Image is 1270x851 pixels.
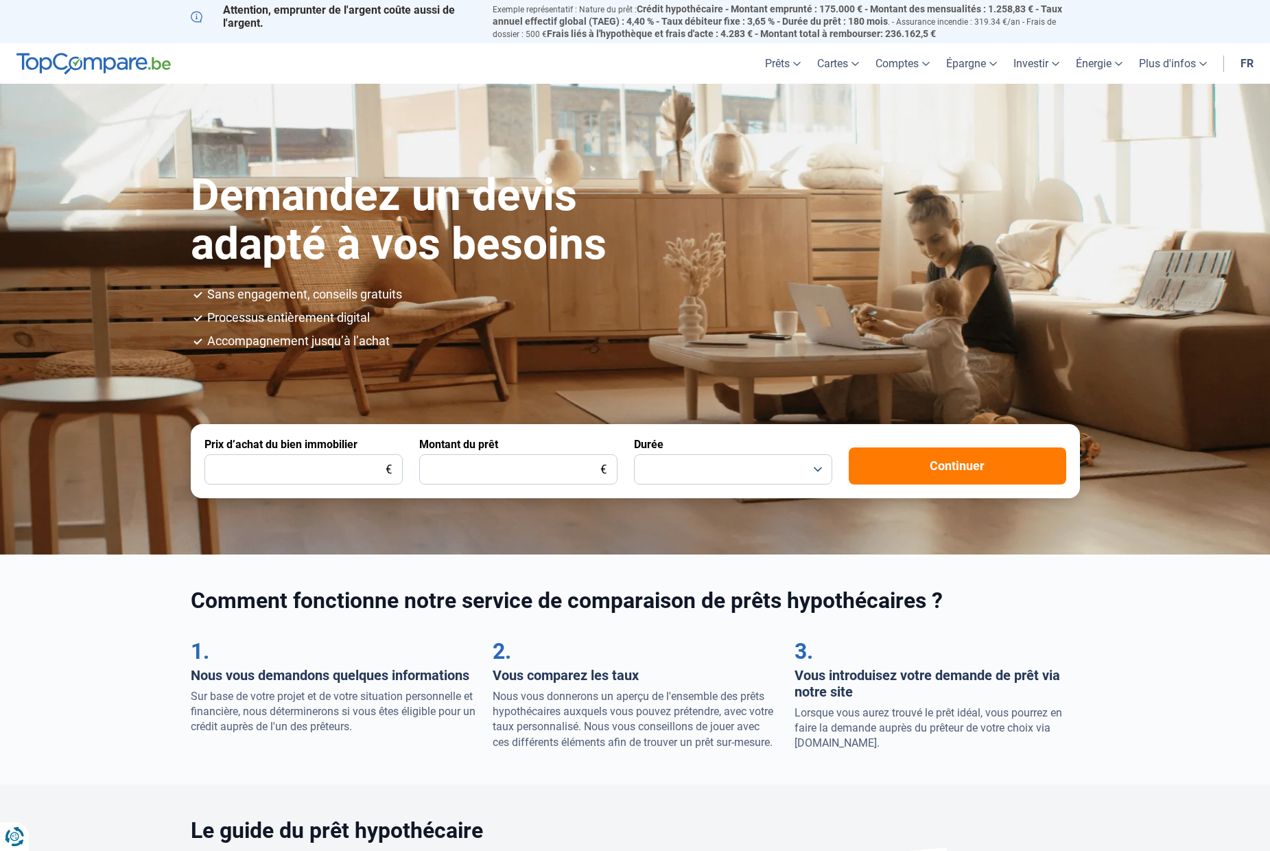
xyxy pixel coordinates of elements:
span: 3. [795,638,813,664]
li: Sans engagement, conseils gratuits [207,288,1080,301]
p: Nous vous donnerons un aperçu de l'ensemble des prêts hypothécaires auxquels vous pouvez prétendr... [493,689,778,751]
h1: Demandez un devis adapté à vos besoins [191,172,718,268]
a: fr [1232,43,1262,84]
button: Continuer [849,447,1066,485]
p: Exemple représentatif : Nature du prêt : . - Assurance incendie : 319.34 €/an - Frais de dossier ... [493,3,1080,40]
span: Crédit hypothécaire - Montant emprunté : 175.000 € - Montant des mensualités : 1.258,83 € - Taux ... [493,3,1062,27]
span: 2. [493,638,511,664]
a: Cartes [809,43,867,84]
h2: Le guide du prêt hypothécaire [191,817,703,843]
h3: Nous vous demandons quelques informations [191,667,476,684]
p: Sur base de votre projet et de votre situation personnelle et financière, nous déterminerons si v... [191,689,476,735]
p: Lorsque vous aurez trouvé le prêt idéal, vous pourrez en faire la demande auprès du prêteur de vo... [795,706,1080,751]
label: Durée [634,438,663,451]
h3: Vous introduisez votre demande de prêt via notre site [795,667,1080,700]
a: Comptes [867,43,938,84]
span: € [600,464,607,476]
a: Énergie [1068,43,1131,84]
span: € [386,464,392,476]
h3: Vous comparez les taux [493,667,778,684]
li: Processus entièrement digital [207,312,1080,324]
h2: Comment fonctionne notre service de comparaison de prêts hypothécaires ? [191,587,1080,614]
span: Frais liés à l'hypothèque et frais d'acte : 4.283 € - Montant total à rembourser: 236.162,5 € [547,28,936,39]
label: Montant du prêt [419,438,498,451]
a: Plus d'infos [1131,43,1215,84]
a: Épargne [938,43,1005,84]
li: Accompagnement jusqu’à l’achat [207,335,1080,347]
span: 1. [191,638,209,664]
p: Attention, emprunter de l'argent coûte aussi de l'argent. [191,3,476,30]
img: TopCompare [16,53,171,75]
a: Investir [1005,43,1068,84]
label: Prix d’achat du bien immobilier [204,438,357,451]
a: Prêts [757,43,809,84]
